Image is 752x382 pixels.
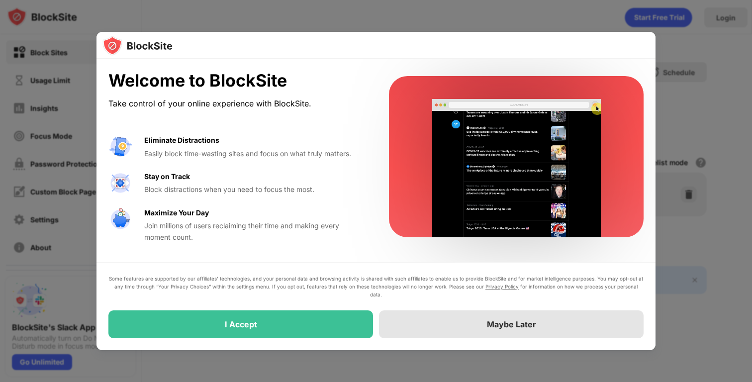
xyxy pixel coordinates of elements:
div: Maximize Your Day [144,207,209,218]
div: Take control of your online experience with BlockSite. [108,96,365,111]
div: Easily block time-wasting sites and focus on what truly matters. [144,148,365,159]
div: Stay on Track [144,171,190,182]
img: value-focus.svg [108,171,132,195]
img: value-safe-time.svg [108,207,132,231]
div: Block distractions when you need to focus the most. [144,184,365,195]
div: Eliminate Distractions [144,135,219,146]
img: logo-blocksite.svg [102,36,173,56]
div: Some features are supported by our affiliates’ technologies, and your personal data and browsing ... [108,275,644,298]
a: Privacy Policy [485,284,519,289]
div: Join millions of users reclaiming their time and making every moment count. [144,220,365,243]
div: I Accept [225,319,257,329]
img: value-avoid-distractions.svg [108,135,132,159]
div: Maybe Later [487,319,536,329]
div: Welcome to BlockSite [108,71,365,91]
